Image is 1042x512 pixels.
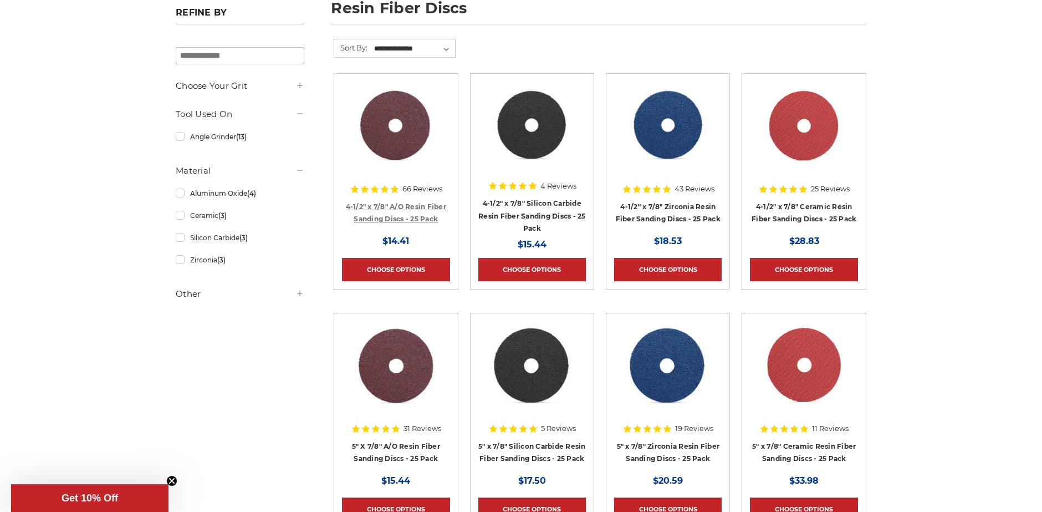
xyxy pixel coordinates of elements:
span: $18.53 [654,236,682,246]
img: 4.5 Inch Silicon Carbide Resin Fiber Discs [487,82,576,170]
a: 5" x 7/8" Silicon Carbide Resin Fiber Sanding Discs - 25 Pack [478,442,586,463]
a: 4-1/2" x 7/8" Zirconia Resin Fiber Sanding Discs - 25 Pack [616,202,721,224]
a: Choose Options [614,258,722,281]
span: (13) [236,133,247,141]
img: 5 Inch Silicon Carbide Resin Fiber Disc [488,321,576,410]
a: Quick view [766,115,842,137]
select: Sort By: [372,40,455,57]
a: 5" x 7/8" Ceramic Resin Fibre Disc [750,321,857,429]
a: 5" x 7/8" Ceramic Resin Fiber Sanding Discs - 25 Pack [752,442,856,463]
a: 5" x 7/8" Zirconia Resin Fiber Sanding Discs - 25 Pack [617,442,720,463]
a: 5" X 7/8" A/O Resin Fiber Sanding Discs - 25 Pack [352,442,440,463]
a: Quick view [630,354,706,377]
a: Ceramic [176,206,304,225]
a: 4-1/2" zirc resin fiber disc [614,82,722,189]
span: 4 Reviews [540,183,576,190]
img: 4.5 inch resin fiber disc [351,82,441,170]
a: 4-1/2" x 7/8" A/O Resin Fiber Sanding Discs - 25 Pack [346,202,446,224]
span: $28.83 [789,236,819,246]
h5: Material [176,164,304,178]
div: Get 10% OffClose teaser [11,484,168,512]
a: Zirconia [176,250,304,270]
a: 5 Inch Silicon Carbide Resin Fiber Disc [478,321,586,429]
a: Angle Grinder [176,127,304,146]
img: 4-1/2" zirc resin fiber disc [624,82,713,170]
img: 5 inch zirc resin fiber disc [624,321,712,410]
span: $17.50 [518,475,546,486]
span: 5 Reviews [541,425,576,432]
h5: Refine by [176,7,304,24]
span: 31 Reviews [403,425,441,432]
a: Choose Options [750,258,857,281]
span: (3) [218,211,227,220]
img: 4-1/2" ceramic resin fiber disc [759,82,849,170]
a: Silicon Carbide [176,228,304,247]
span: (3) [239,234,248,242]
span: $15.44 [381,475,410,486]
a: Choose Options [342,258,450,281]
span: 19 Reviews [675,425,713,432]
button: Close teaser [166,475,177,486]
a: 5 inch zirc resin fiber disc [614,321,722,429]
span: 66 Reviews [402,185,442,192]
a: Quick view [357,354,434,377]
h5: Tool Used On [176,108,304,121]
span: $14.41 [382,236,409,246]
a: 4.5 inch resin fiber disc [342,82,450,189]
h5: Other [176,287,304,301]
span: (4) [247,189,256,197]
a: Quick view [494,354,570,377]
a: 4-1/2" x 7/8" Silicon Carbide Resin Fiber Sanding Discs - 25 Pack [478,199,586,232]
a: 4-1/2" ceramic resin fiber disc [750,82,857,189]
a: 4-1/2" x 7/8" Ceramic Resin Fiber Sanding Discs - 25 Pack [752,202,856,224]
h5: Choose Your Grit [176,79,304,93]
span: 25 Reviews [811,185,850,192]
span: $20.59 [653,475,683,486]
a: Quick view [357,115,434,137]
a: Quick view [766,354,842,377]
span: (3) [217,256,226,264]
img: 5 inch aluminum oxide resin fiber disc [351,321,441,410]
a: Aluminum Oxide [176,184,304,203]
span: 43 Reviews [675,185,714,192]
label: Sort By: [334,39,367,56]
img: 5" x 7/8" Ceramic Resin Fibre Disc [760,321,849,410]
span: 11 Reviews [812,425,849,432]
a: Quick view [630,115,706,137]
a: Quick view [494,115,570,137]
span: $33.98 [789,475,819,486]
span: $15.44 [518,239,546,250]
a: Choose Options [478,258,586,281]
a: 4.5 Inch Silicon Carbide Resin Fiber Discs [478,82,586,189]
span: Get 10% Off [62,493,118,504]
a: 5 inch aluminum oxide resin fiber disc [342,321,450,429]
h1: resin fiber discs [331,1,866,24]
